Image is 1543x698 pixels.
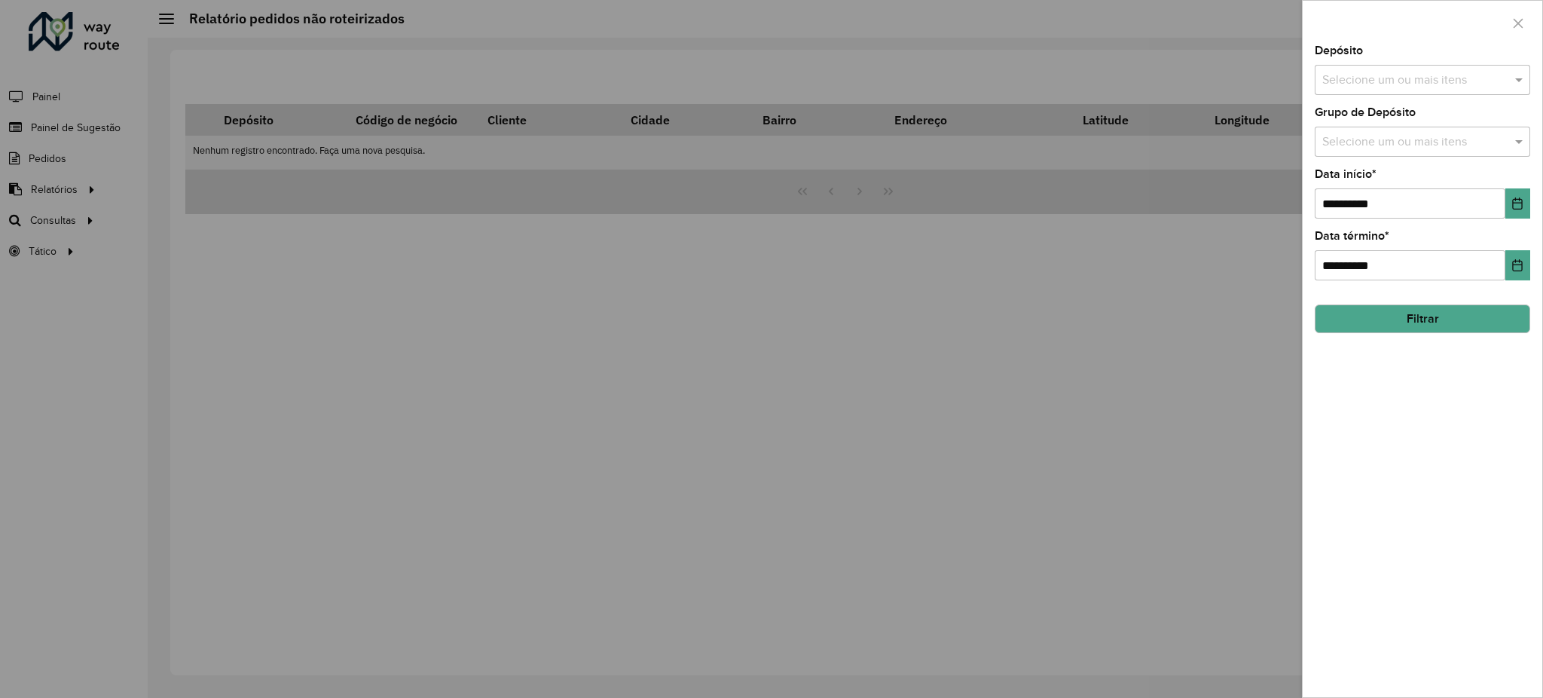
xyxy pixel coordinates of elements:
button: Choose Date [1505,188,1530,219]
label: Grupo de Depósito [1315,103,1416,121]
label: Data início [1315,165,1376,183]
label: Depósito [1315,41,1363,60]
button: Filtrar [1315,305,1530,333]
button: Choose Date [1505,250,1530,280]
label: Data término [1315,227,1389,245]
